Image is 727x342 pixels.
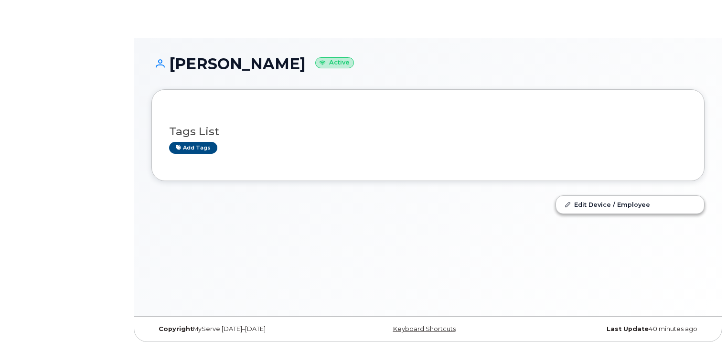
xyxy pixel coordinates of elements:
[520,325,705,333] div: 40 minutes ago
[151,55,705,72] h1: [PERSON_NAME]
[169,126,687,138] h3: Tags List
[556,196,704,213] a: Edit Device / Employee
[159,325,193,332] strong: Copyright
[315,57,354,68] small: Active
[151,325,336,333] div: MyServe [DATE]–[DATE]
[607,325,649,332] strong: Last Update
[169,142,217,154] a: Add tags
[393,325,456,332] a: Keyboard Shortcuts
